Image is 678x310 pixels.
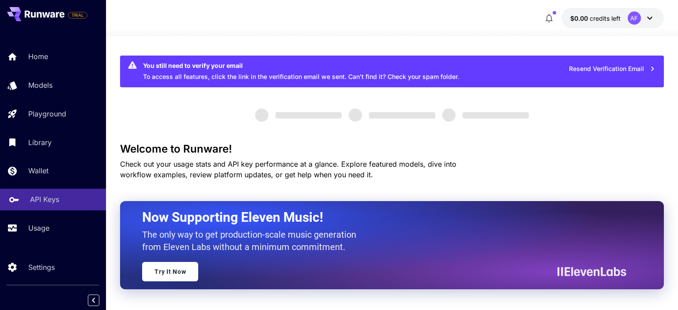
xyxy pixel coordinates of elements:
[142,228,363,253] p: The only way to get production-scale music generation from Eleven Labs without a minimum commitment.
[142,209,619,226] h2: Now Supporting Eleven Music!
[120,160,456,179] span: Check out your usage stats and API key performance at a glance. Explore featured models, dive int...
[28,165,49,176] p: Wallet
[68,12,87,19] span: TRIAL
[28,80,53,90] p: Models
[94,292,106,308] div: Collapse sidebar
[28,223,49,233] p: Usage
[28,51,48,62] p: Home
[142,262,198,281] a: Try It Now
[143,61,459,70] div: You still need to verify your email
[628,11,641,25] div: AF
[68,10,87,20] span: Add your payment card to enable full platform functionality.
[30,194,59,205] p: API Keys
[28,137,52,148] p: Library
[88,295,99,306] button: Collapse sidebar
[120,143,663,155] h3: Welcome to Runware!
[590,15,621,22] span: credits left
[561,8,664,28] button: $0.00AF
[28,108,66,119] p: Playground
[28,262,55,273] p: Settings
[564,60,660,78] button: Resend Verification Email
[143,58,459,85] div: To access all features, click the link in the verification email we sent. Can’t find it? Check yo...
[570,15,590,22] span: $0.00
[570,14,621,23] div: $0.00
